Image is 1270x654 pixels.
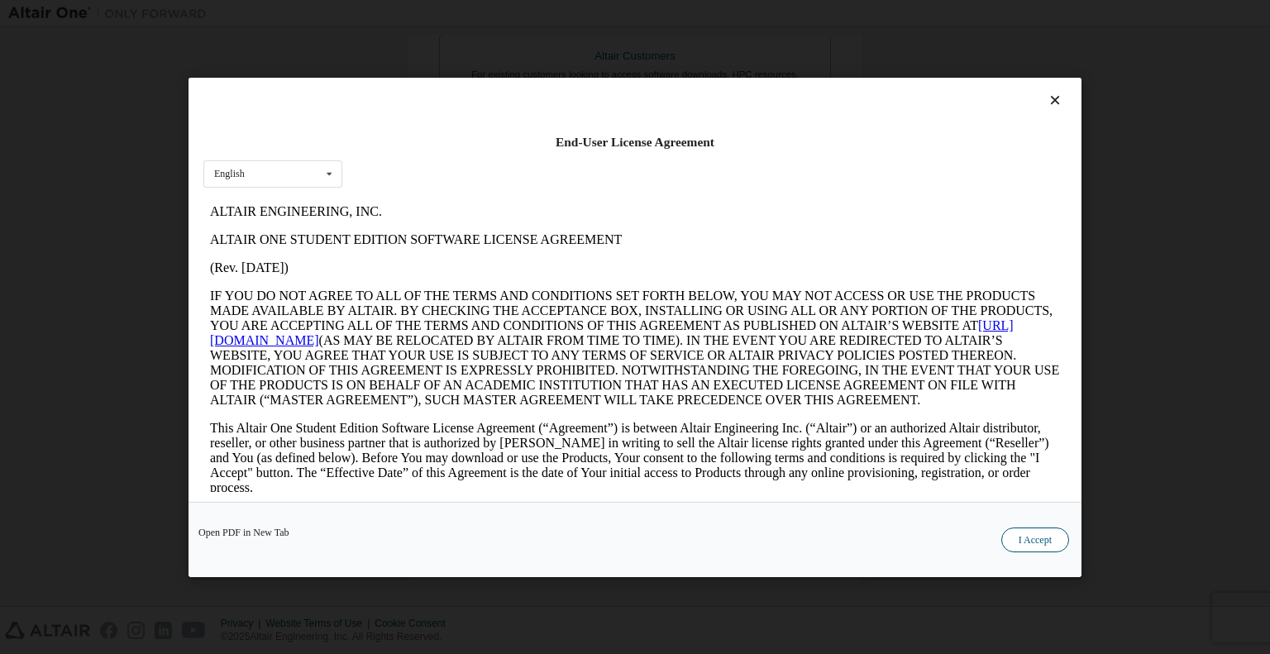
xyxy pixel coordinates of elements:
a: Open PDF in New Tab [198,527,289,537]
p: This Altair One Student Edition Software License Agreement (“Agreement”) is between Altair Engine... [7,223,857,298]
p: ALTAIR ENGINEERING, INC. [7,7,857,21]
p: IF YOU DO NOT AGREE TO ALL OF THE TERMS AND CONDITIONS SET FORTH BELOW, YOU MAY NOT ACCESS OR USE... [7,91,857,210]
a: [URL][DOMAIN_NAME] [7,121,810,150]
div: English [214,169,245,179]
div: End-User License Agreement [203,134,1067,150]
button: I Accept [1001,527,1069,551]
p: ALTAIR ONE STUDENT EDITION SOFTWARE LICENSE AGREEMENT [7,35,857,50]
p: (Rev. [DATE]) [7,63,857,78]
